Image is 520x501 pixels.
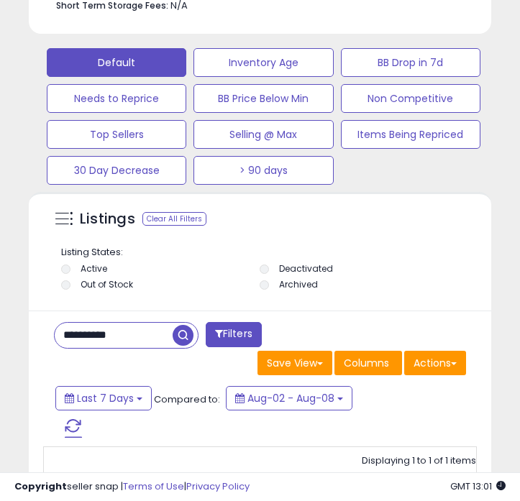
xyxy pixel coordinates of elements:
[47,48,186,77] button: Default
[47,84,186,113] button: Needs to Reprice
[226,386,352,410] button: Aug-02 - Aug-08
[341,84,480,113] button: Non Competitive
[55,386,152,410] button: Last 7 Days
[193,84,333,113] button: BB Price Below Min
[279,262,333,275] label: Deactivated
[14,480,250,494] div: seller snap | |
[279,278,318,290] label: Archived
[341,48,480,77] button: BB Drop in 7d
[186,479,250,493] a: Privacy Policy
[404,351,466,375] button: Actions
[341,120,480,149] button: Items Being Repriced
[334,351,402,375] button: Columns
[362,454,476,468] div: Displaying 1 to 1 of 1 items
[247,391,334,405] span: Aug-02 - Aug-08
[193,156,333,185] button: > 90 days
[61,246,462,259] p: Listing States:
[206,322,262,347] button: Filters
[193,48,333,77] button: Inventory Age
[193,120,333,149] button: Selling @ Max
[344,356,389,370] span: Columns
[81,278,133,290] label: Out of Stock
[81,262,107,275] label: Active
[154,392,220,406] span: Compared to:
[47,120,186,149] button: Top Sellers
[450,479,506,493] span: 2025-08-16 13:01 GMT
[77,391,134,405] span: Last 7 Days
[80,209,135,229] h5: Listings
[123,479,184,493] a: Terms of Use
[142,212,206,226] div: Clear All Filters
[257,351,332,375] button: Save View
[14,479,67,493] strong: Copyright
[47,156,186,185] button: 30 Day Decrease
